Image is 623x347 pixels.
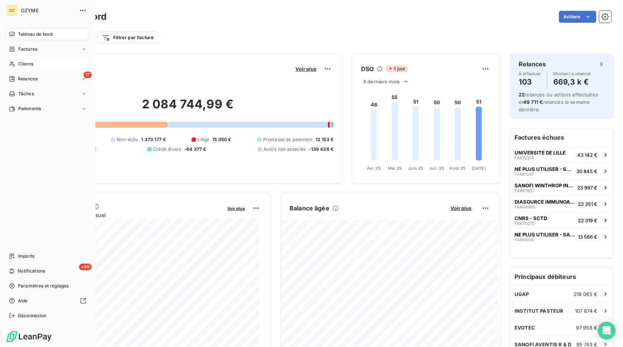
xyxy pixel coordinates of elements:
[515,325,535,331] span: EVOTEC
[6,295,89,307] a: Aide
[575,308,597,314] span: 107 874 €
[515,221,535,226] span: FA870075
[578,234,597,240] span: 13 566 €
[449,166,466,171] tspan: Août 25
[18,253,34,260] span: Imports
[510,228,614,245] button: NE PLUS UTILISER - SANOFI PASTEUR SAFA86107613 566 €
[18,61,33,67] span: Clients
[598,322,616,340] div: Open Intercom Messenger
[225,205,247,211] button: Voir plus
[515,172,534,176] span: FA861247
[18,76,38,82] span: Relances
[578,217,597,223] span: 22 319 €
[18,268,45,274] span: Notifications
[515,150,566,156] span: UNIVERSITE DE LILLE
[576,168,597,174] span: 30 845 €
[97,32,158,44] button: Filtrer par facture
[6,331,52,343] img: Logo LeanPay
[408,166,423,171] tspan: Juin 25
[515,199,575,205] span: DIASOURCE IMMUNOASSAYS SA
[519,60,546,69] h6: Relances
[510,212,614,228] button: CNRS - SCTDFA87007522 319 €
[577,185,597,191] span: 23 997 €
[519,92,525,98] span: 22
[117,136,138,143] span: Non-échu
[515,166,573,172] span: NE PLUS UTILISER - SANOFI PASTEUR SA
[263,136,313,143] span: Promesse de paiement
[519,76,541,88] h4: 103
[227,206,245,211] span: Voir plus
[515,308,563,314] span: INSTITUT PASTEUR
[141,136,166,143] span: 1 373 177 €
[515,215,547,221] span: CNRS - SCTD
[18,46,37,52] span: Factures
[576,325,597,331] span: 97 958 €
[515,188,535,193] span: FA867657
[316,136,333,143] span: 12 153 €
[515,232,575,238] span: NE PLUS UTILISER - SANOFI PASTEUR SA
[6,4,18,16] div: OZ
[361,64,374,73] h6: DSO
[510,268,614,286] h6: Principaux débiteurs
[18,312,47,319] span: Déconnexion
[577,152,597,158] span: 43 142 €
[293,66,319,72] button: Voir plus
[367,166,381,171] tspan: Avr. 25
[295,66,316,72] span: Voir plus
[18,105,41,112] span: Paiements
[553,71,591,76] span: Montant à relancer
[574,291,597,297] span: 218 065 €
[18,31,53,38] span: Tableau de bord
[263,146,306,153] span: Avoirs non associés
[363,79,400,85] span: 6 derniers mois
[386,66,408,72] span: 1 jour
[212,136,231,143] span: 15 050 €
[18,90,34,97] span: Tâches
[515,205,535,209] span: FA869980
[388,166,402,171] tspan: Mai 25
[450,205,471,211] span: Voir plus
[21,7,75,13] span: OZYME
[18,297,28,304] span: Aide
[510,195,614,212] button: DIASOURCE IMMUNOASSAYS SAFA86998022 351 €
[553,76,591,88] h4: 669,3 k €
[472,166,486,171] tspan: [DATE]
[515,238,534,242] span: FA861076
[510,179,614,195] button: SANOFI WINTHROP INDUSTRIEFA86765723 997 €
[510,128,614,146] h6: Factures échues
[429,166,444,171] tspan: Juil. 25
[184,146,206,153] span: -64 377 €
[519,92,598,112] span: relances ou actions effectuées et relancés la semaine dernière.
[578,201,597,207] span: 22 351 €
[42,211,222,219] span: Chiffre d'affaires mensuel
[515,182,574,188] span: SANOFI WINTHROP INDUSTRIE
[515,291,529,297] span: UGAP
[515,156,534,160] span: FA870214
[42,97,333,119] h2: 2 084 744,99 €
[510,163,614,179] button: NE PLUS UTILISER - SANOFI PASTEUR SAFA86124730 845 €
[510,146,614,163] button: UNIVERSITE DE LILLEFA87021443 142 €
[309,146,334,153] span: -139 438 €
[83,71,92,78] span: 17
[559,11,596,23] button: Actions
[79,264,92,270] span: +99
[153,146,181,153] span: Crédit divers
[448,205,474,211] button: Voir plus
[18,283,69,289] span: Paramètres et réglages
[519,71,541,76] span: À effectuer
[523,99,543,105] span: 49 711 €
[197,136,209,143] span: Litige
[290,204,329,213] h6: Balance âgée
